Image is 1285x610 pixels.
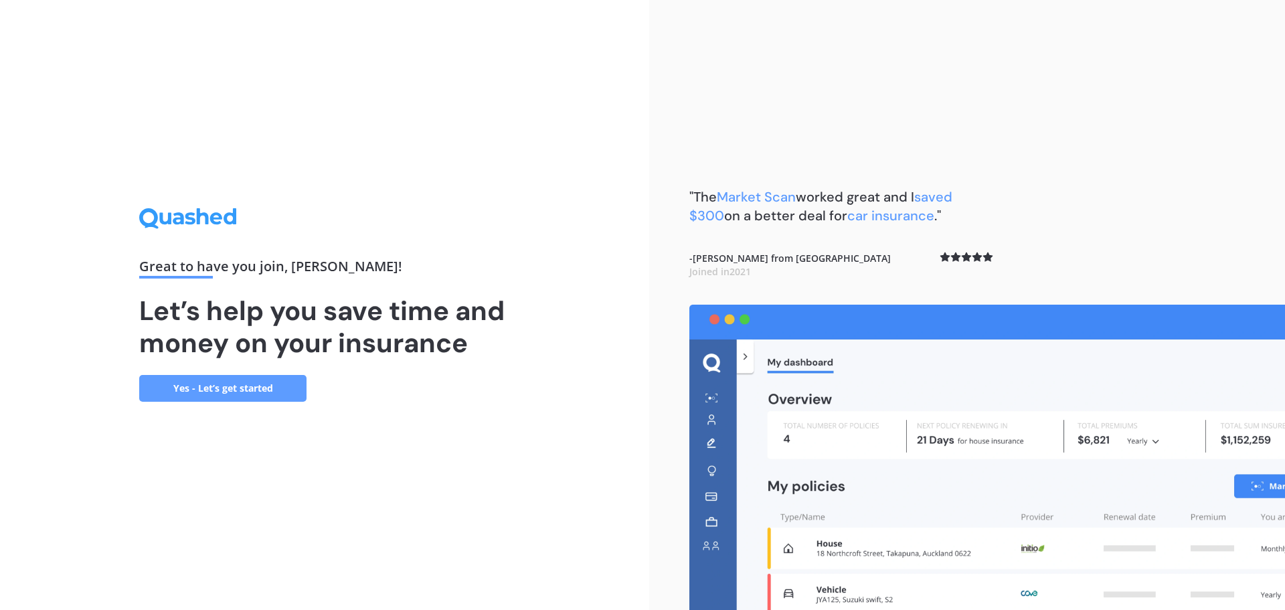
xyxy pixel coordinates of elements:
[689,252,891,278] b: - [PERSON_NAME] from [GEOGRAPHIC_DATA]
[139,295,510,359] h1: Let’s help you save time and money on your insurance
[139,260,510,279] div: Great to have you join , [PERSON_NAME] !
[689,305,1285,610] img: dashboard.webp
[847,207,934,224] span: car insurance
[689,188,952,224] span: saved $300
[139,375,307,402] a: Yes - Let’s get started
[689,265,751,278] span: Joined in 2021
[689,188,952,224] b: "The worked great and I on a better deal for ."
[717,188,796,206] span: Market Scan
